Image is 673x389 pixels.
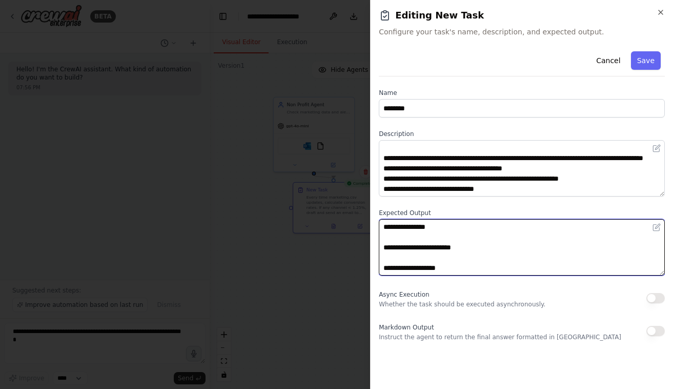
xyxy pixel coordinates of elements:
h2: Editing New Task [379,8,665,23]
button: Save [631,51,661,70]
label: Expected Output [379,209,665,217]
p: Whether the task should be executed asynchronously. [379,300,545,308]
span: Async Execution [379,291,429,298]
button: Open in editor [650,221,663,234]
label: Description [379,130,665,138]
span: Configure your task's name, description, and expected output. [379,27,665,37]
span: Markdown Output [379,324,434,331]
p: Instruct the agent to return the final answer formatted in [GEOGRAPHIC_DATA] [379,333,621,341]
label: Name [379,89,665,97]
button: Open in editor [650,142,663,154]
button: Cancel [590,51,626,70]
